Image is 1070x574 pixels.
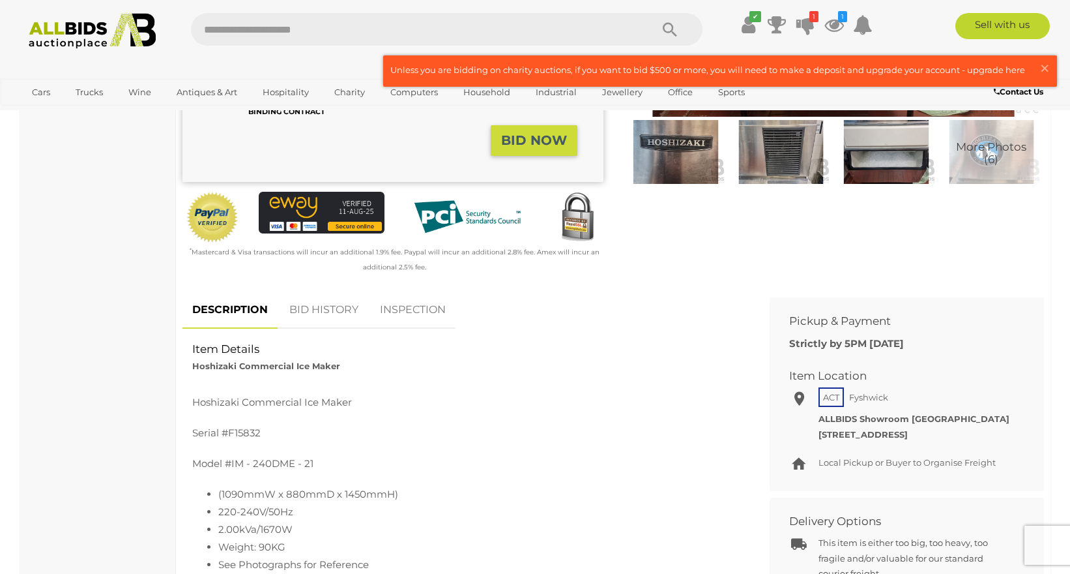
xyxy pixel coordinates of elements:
[168,82,246,103] a: Antiques & Art
[404,192,530,242] img: PCI DSS compliant
[838,11,847,22] i: 1
[818,429,908,440] strong: [STREET_ADDRESS]
[594,82,651,103] a: Jewellery
[956,141,1026,165] span: More Photos (6)
[789,515,1005,528] h2: Delivery Options
[626,120,725,184] img: Hoshizaki Commercial Ice Maker
[994,85,1047,99] a: Contact Us
[218,521,740,538] li: 2.00kVa/1670W
[637,13,702,46] button: Search
[23,103,133,125] a: [GEOGRAPHIC_DATA]
[732,120,831,184] img: Hoshizaki Commercial Ice Maker
[710,82,753,103] a: Sports
[551,192,603,244] img: Secured by Rapid SSL
[994,87,1043,97] b: Contact Us
[942,120,1041,184] a: More Photos(6)
[789,337,904,350] b: Strictly by 5PM [DATE]
[455,82,519,103] a: Household
[218,556,740,573] li: See Photographs for Reference
[501,132,567,148] strong: BID NOW
[192,361,340,371] strong: Hoshizaki Commercial Ice Maker
[796,13,815,37] a: 1
[218,485,740,503] li: (1090mmW x 880mmD x 1450mmH)
[186,192,239,243] img: Official PayPal Seal
[190,248,600,271] small: Mastercard & Visa transactions will incur an additional 1.9% fee. Paypal will incur an additional...
[749,11,761,22] i: ✔
[382,82,446,103] a: Computers
[837,120,936,184] img: Hoshizaki Commercial Ice Maker
[789,315,1005,327] h2: Pickup & Payment
[120,82,160,103] a: Wine
[218,503,740,521] li: 220-240V/50Hz
[182,291,278,329] a: DESCRIPTION
[192,455,740,472] p: Model #IM - 240DME - 21
[1039,55,1050,81] span: ×
[23,82,59,103] a: Cars
[370,291,455,329] a: INSPECTION
[259,192,385,234] img: eWAY Payment Gateway
[326,82,373,103] a: Charity
[527,82,585,103] a: Industrial
[280,291,368,329] a: BID HISTORY
[818,414,1009,424] strong: ALLBIDS Showroom [GEOGRAPHIC_DATA]
[824,13,844,37] a: 1
[491,125,577,156] button: BID NOW
[192,343,740,355] h2: Item Details
[192,424,740,442] p: Serial #F15832
[789,370,1005,382] h2: Item Location
[738,13,758,37] a: ✔
[22,13,163,49] img: Allbids.com.au
[218,538,740,556] li: Weight: 90KG
[248,91,543,115] small: This Item will incur a Buyer's Premium of 22.5% including GST.
[248,91,543,115] b: A WINNING BID IS A BINDING CONTRACT
[818,387,844,407] span: ACT
[818,457,996,468] span: Local Pickup or Buyer to Organise Freight
[254,82,317,103] a: Hospitality
[846,389,891,406] span: Fyshwick
[67,82,111,103] a: Trucks
[955,13,1050,39] a: Sell with us
[659,82,701,103] a: Office
[809,11,818,22] i: 1
[942,120,1041,184] img: Hoshizaki Commercial Ice Maker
